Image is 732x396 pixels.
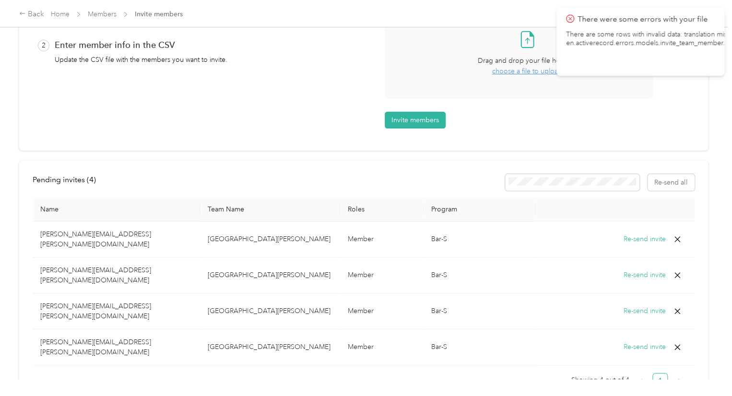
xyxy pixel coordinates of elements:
button: Invite members [385,112,446,128]
span: Bar-S [431,235,447,243]
span: [GEOGRAPHIC_DATA][PERSON_NAME] [208,235,330,243]
p: Update the CSV file with the members you want to invite. [55,55,227,65]
span: [GEOGRAPHIC_DATA][PERSON_NAME] [208,343,330,351]
div: Back [19,9,44,20]
li: Previous Page [633,373,649,388]
iframe: Everlance-gr Chat Button Frame [678,342,732,396]
span: Bar-S [431,343,447,351]
p: [PERSON_NAME][EMAIL_ADDRESS][PERSON_NAME][DOMAIN_NAME] [40,265,192,285]
span: Member [347,307,373,315]
th: Program [424,198,535,221]
button: Re-send invite [624,342,666,352]
span: Member [347,235,373,243]
span: Bar-S [431,307,447,315]
div: info-bar [33,174,695,191]
button: Re-send invite [624,306,666,316]
p: 2 [38,40,50,52]
span: [GEOGRAPHIC_DATA][PERSON_NAME] [208,307,330,315]
p: Enter member info in the CSV [55,40,175,50]
span: Drag and drop your file here, or [478,57,577,65]
div: Resend all invitations [505,174,695,191]
span: Drag and drop your file here, orchoose a file to upload [385,8,669,98]
th: Team Name [200,198,340,221]
span: Bar-S [431,271,447,279]
th: Name [33,198,200,221]
th: Roles [340,198,424,221]
p: [PERSON_NAME][EMAIL_ADDRESS][PERSON_NAME][DOMAIN_NAME] [40,229,192,249]
a: Members [88,10,117,18]
button: Re-send all [648,174,695,191]
span: [GEOGRAPHIC_DATA][PERSON_NAME] [208,271,330,279]
button: left [633,373,649,388]
a: 1 [653,373,667,388]
span: ( 4 ) [87,175,96,184]
span: Member [347,271,373,279]
span: right [676,378,682,384]
span: Member [347,343,373,351]
p: [PERSON_NAME][EMAIL_ADDRESS][PERSON_NAME][DOMAIN_NAME] [40,337,192,357]
span: Invite members [135,9,183,19]
button: Re-send invite [624,270,666,280]
p: [PERSON_NAME][EMAIL_ADDRESS][PERSON_NAME][DOMAIN_NAME] [40,301,192,321]
span: Pending invites [33,175,96,184]
div: left-menu [33,174,103,191]
button: Re-send invite [624,234,666,245]
a: Home [51,10,70,18]
span: Showing 4 out of 4 [571,373,629,387]
span: left [638,378,644,384]
span: choose a file to upload [492,67,562,75]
